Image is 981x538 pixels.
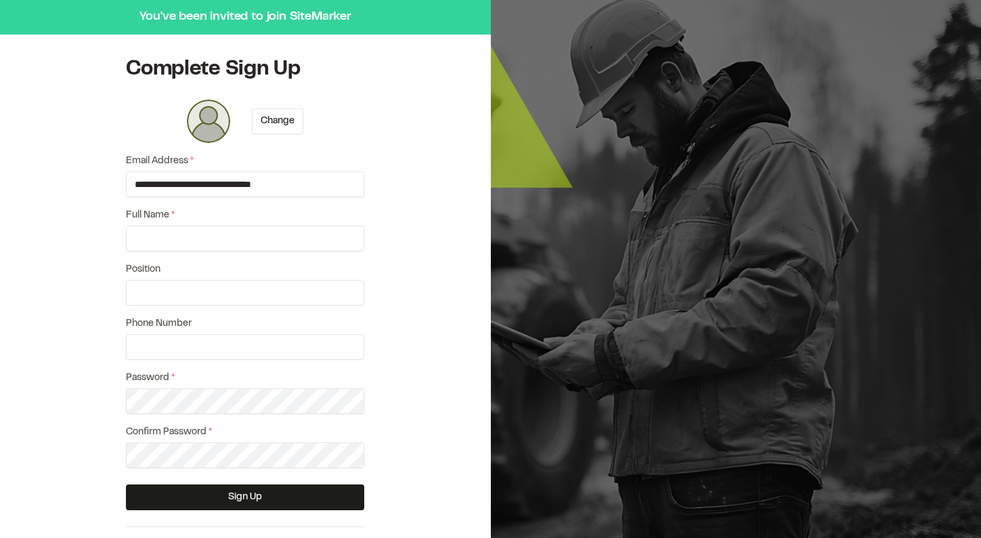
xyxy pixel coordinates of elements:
[126,484,364,510] button: Sign Up
[126,56,364,83] h1: Complete Sign Up
[126,425,364,440] label: Confirm Password
[126,316,364,331] label: Phone Number
[126,262,364,277] label: Position
[187,100,230,143] div: Click or Drag and Drop to change photo
[187,100,230,143] img: Profile Photo
[126,154,364,169] label: Email Address
[126,208,364,223] label: Full Name
[126,371,364,386] label: Password
[252,108,303,134] button: Change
